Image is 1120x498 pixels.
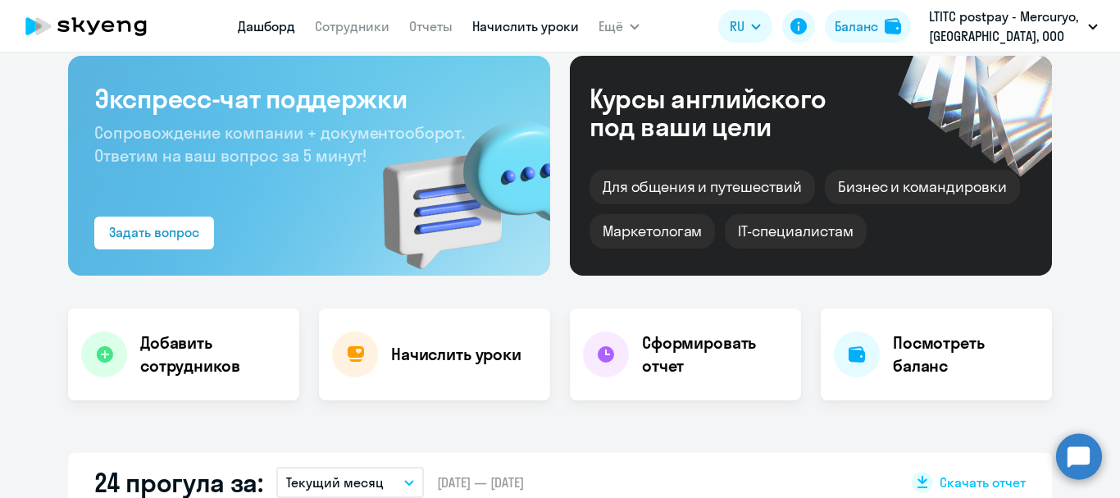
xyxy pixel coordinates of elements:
a: Начислить уроки [472,18,579,34]
button: Балансbalance [825,10,911,43]
a: Сотрудники [315,18,389,34]
button: Текущий месяц [276,467,424,498]
div: Маркетологам [590,214,715,249]
button: Задать вопрос [94,217,214,249]
span: RU [730,16,744,36]
div: Задать вопрос [109,222,199,242]
h4: Посмотреть баланс [893,331,1039,377]
span: Сопровождение компании + документооборот. Ответим на ваш вопрос за 5 минут! [94,122,465,166]
span: [DATE] — [DATE] [437,473,524,491]
img: balance [885,18,901,34]
h4: Добавить сотрудников [140,331,286,377]
a: Отчеты [409,18,453,34]
h4: Начислить уроки [391,343,521,366]
div: Курсы английского под ваши цели [590,85,870,140]
img: bg-img [359,91,550,276]
span: Ещё [599,16,623,36]
h3: Экспресс-чат поддержки [94,82,524,115]
button: RU [718,10,772,43]
p: Текущий месяц [286,473,384,492]
span: Скачать отчет [940,473,1026,491]
h4: Сформировать отчет [642,331,788,377]
a: Дашборд [238,18,295,34]
button: LTITC postpay - Mercuryo, [GEOGRAPHIC_DATA], ООО [921,7,1106,46]
p: LTITC postpay - Mercuryo, [GEOGRAPHIC_DATA], ООО [929,7,1081,46]
div: IT-специалистам [725,214,866,249]
div: Бизнес и командировки [825,170,1020,204]
div: Баланс [835,16,878,36]
button: Ещё [599,10,640,43]
div: Для общения и путешествий [590,170,815,204]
